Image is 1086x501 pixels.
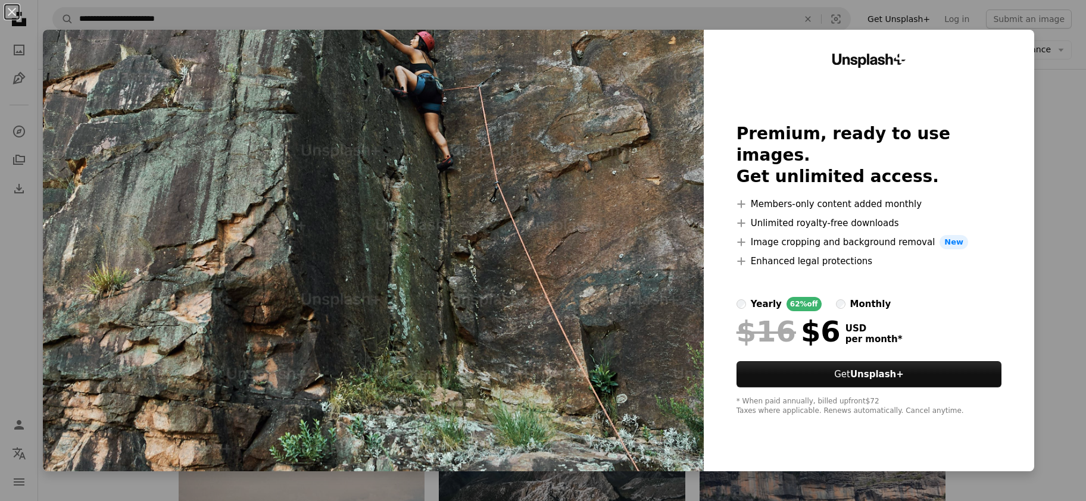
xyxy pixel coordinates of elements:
[836,299,845,309] input: monthly
[737,197,1002,211] li: Members-only content added monthly
[737,123,1002,187] h2: Premium, ready to use images. Get unlimited access.
[737,254,1002,268] li: Enhanced legal protections
[751,297,782,311] div: yearly
[737,235,1002,249] li: Image cropping and background removal
[845,323,903,334] span: USD
[850,297,891,311] div: monthly
[737,299,746,309] input: yearly62%off
[940,235,968,249] span: New
[737,316,841,347] div: $6
[737,216,1002,230] li: Unlimited royalty-free downloads
[737,361,1002,387] button: GetUnsplash+
[787,297,822,311] div: 62% off
[737,397,1002,416] div: * When paid annually, billed upfront $72 Taxes where applicable. Renews automatically. Cancel any...
[845,334,903,345] span: per month *
[737,316,796,347] span: $16
[850,369,904,380] strong: Unsplash+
